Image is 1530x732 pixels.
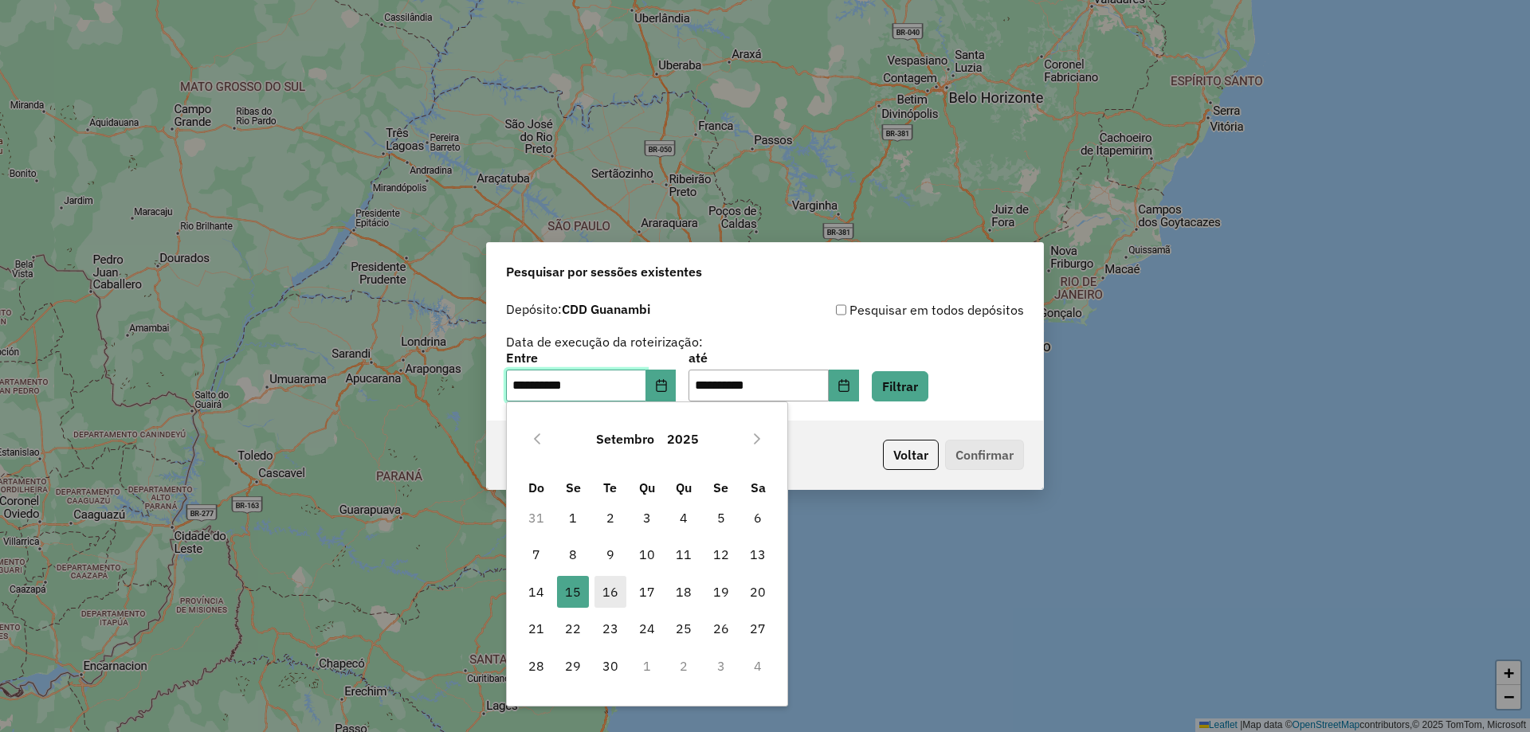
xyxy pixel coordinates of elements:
span: Te [603,480,617,495]
td: 7 [518,536,555,573]
td: 8 [555,536,591,573]
td: 1 [629,647,665,683]
span: 29 [557,650,589,682]
span: 8 [557,538,589,570]
span: 26 [705,613,737,644]
span: Se [566,480,581,495]
div: Choose Date [506,401,788,707]
label: Data de execução da roteirização: [506,332,703,351]
span: 22 [557,613,589,644]
label: Entre [506,348,676,367]
td: 30 [591,647,628,683]
td: 1 [555,499,591,536]
span: 10 [631,538,663,570]
td: 4 [739,647,776,683]
button: Filtrar [872,371,928,401]
td: 27 [739,610,776,647]
td: 26 [703,610,739,647]
span: Sa [751,480,766,495]
span: 9 [594,538,626,570]
td: 29 [555,647,591,683]
td: 9 [591,536,628,573]
button: Choose Month [590,420,661,458]
td: 4 [665,499,702,536]
span: 3 [631,502,663,534]
td: 13 [739,536,776,573]
span: 25 [668,613,700,644]
span: Qu [639,480,655,495]
td: 31 [518,499,555,536]
label: Depósito: [506,299,650,319]
td: 15 [555,573,591,610]
span: 19 [705,576,737,608]
td: 12 [703,536,739,573]
td: 20 [739,573,776,610]
span: 13 [742,538,774,570]
span: 17 [631,576,663,608]
td: 19 [703,573,739,610]
span: 5 [705,502,737,534]
span: Do [528,480,544,495]
button: Next Month [744,426,770,452]
span: Qu [676,480,692,495]
td: 21 [518,610,555,647]
span: Se [713,480,728,495]
button: Choose Date [646,370,677,401]
span: 24 [631,613,663,644]
span: 18 [668,576,700,608]
span: 23 [594,613,626,644]
strong: CDD Guanambi [562,301,650,317]
label: até [688,348,858,367]
button: Choose Year [661,420,705,458]
td: 5 [703,499,739,536]
span: 6 [742,502,774,534]
span: 20 [742,576,774,608]
td: 10 [629,536,665,573]
span: 14 [520,576,552,608]
td: 11 [665,536,702,573]
span: 16 [594,576,626,608]
button: Previous Month [524,426,550,452]
div: Pesquisar em todos depósitos [765,300,1024,319]
td: 2 [591,499,628,536]
button: Choose Date [829,370,859,401]
span: 27 [742,613,774,644]
span: 30 [594,650,626,682]
span: 7 [520,538,552,570]
span: 11 [668,538,700,570]
td: 14 [518,573,555,610]
span: 4 [668,502,700,534]
td: 25 [665,610,702,647]
td: 24 [629,610,665,647]
span: 12 [705,538,737,570]
td: 18 [665,573,702,610]
td: 3 [703,647,739,683]
span: 15 [557,576,589,608]
td: 16 [591,573,628,610]
span: 2 [594,502,626,534]
td: 23 [591,610,628,647]
td: 28 [518,647,555,683]
span: 1 [557,502,589,534]
span: 28 [520,650,552,682]
td: 17 [629,573,665,610]
td: 2 [665,647,702,683]
span: Pesquisar por sessões existentes [506,262,702,281]
span: 21 [520,613,552,644]
td: 3 [629,499,665,536]
td: 22 [555,610,591,647]
button: Voltar [883,440,939,470]
td: 6 [739,499,776,536]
